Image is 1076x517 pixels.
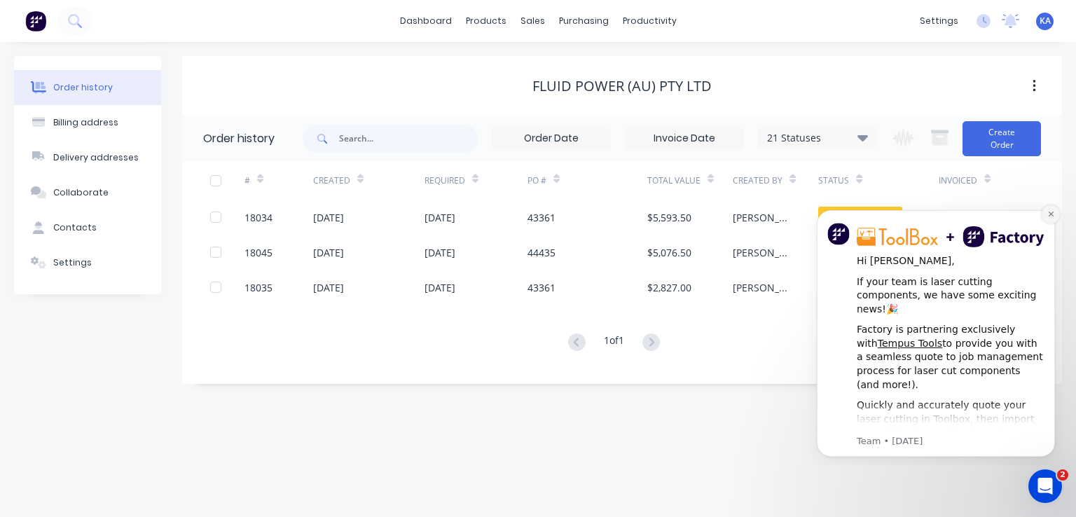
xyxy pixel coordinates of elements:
div: # [244,161,313,200]
span: 2 [1057,469,1068,481]
div: [PERSON_NAME] [733,245,790,260]
a: dashboard [393,11,459,32]
div: [PERSON_NAME] [733,210,790,225]
p: Message from Team, sent 1d ago [61,237,249,250]
button: Collaborate [14,175,161,210]
div: Created [313,161,425,200]
div: 18034 [244,210,273,225]
div: 43361 [527,210,556,225]
span: KA [1040,15,1051,27]
div: Contacts [53,221,97,234]
div: 43361 [527,280,556,295]
div: 18035 [244,280,273,295]
div: sales [513,11,552,32]
div: 21 Statuses [759,130,876,146]
div: Delivery addresses [53,151,139,164]
div: [DATE] [313,245,344,260]
div: [DATE] [313,280,344,295]
div: Total Value [647,174,701,187]
div: Fluid Power (AU) Pty Ltd [532,78,712,95]
iframe: Intercom notifications message [796,198,1076,465]
img: Factory [25,11,46,32]
div: Invoiced [939,174,977,187]
button: Contacts [14,210,161,245]
div: Invoiced [939,161,1007,200]
button: Create Order [963,121,1041,156]
div: Created [313,174,350,187]
div: Required [425,174,465,187]
button: Dismiss notification [246,8,264,26]
button: Delivery addresses [14,140,161,175]
div: # [244,174,250,187]
div: [DATE] [313,210,344,225]
div: [DATE] [425,245,455,260]
div: Status [818,174,849,187]
div: [DATE] [425,210,455,225]
input: Order Date [492,128,610,149]
div: Collaborate [53,186,109,199]
div: Status [818,161,938,200]
div: productivity [616,11,684,32]
button: Settings [14,245,161,280]
div: $2,827.00 [647,280,691,295]
div: 44435 [527,245,556,260]
div: $5,593.50 [647,210,691,225]
div: Settings [53,256,92,269]
div: Quickly and accurately quote your laser cutting in Toolbox, then import quoted line items directl... [61,201,249,270]
input: Search... [339,125,478,153]
div: 1 of 1 [604,333,624,353]
div: [DATE] [425,280,455,295]
div: Created By [733,174,782,187]
div: purchasing [552,11,616,32]
iframe: Intercom live chat [1028,469,1062,503]
div: Created By [733,161,818,200]
div: Required [425,161,527,200]
div: $5,076.50 [647,245,691,260]
input: Invoice Date [626,128,743,149]
button: Billing address [14,105,161,140]
button: Order history [14,70,161,105]
div: Order history [53,81,113,94]
div: [PERSON_NAME] [733,280,790,295]
div: products [459,11,513,32]
div: PO # [527,161,647,200]
div: PO # [527,174,546,187]
div: 18045 [244,245,273,260]
div: Billing address [53,116,118,129]
div: Total Value [647,161,733,200]
div: Order history [203,130,275,147]
div: settings [913,11,965,32]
